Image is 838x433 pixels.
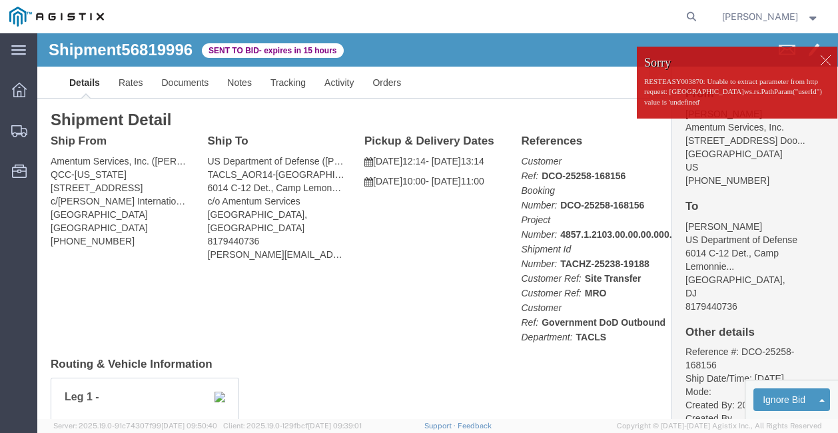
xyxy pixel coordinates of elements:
button: [PERSON_NAME] [721,9,820,25]
span: Margeaux Komornik [722,9,798,24]
span: [DATE] 09:50:40 [161,422,217,430]
iframe: FS Legacy Container [37,33,838,419]
span: Server: 2025.19.0-91c74307f99 [53,422,217,430]
a: Feedback [458,422,492,430]
span: Client: 2025.19.0-129fbcf [223,422,362,430]
a: Support [424,422,458,430]
img: logo [9,7,104,27]
span: [DATE] 09:39:01 [308,422,362,430]
span: Copyright © [DATE]-[DATE] Agistix Inc., All Rights Reserved [617,420,822,432]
